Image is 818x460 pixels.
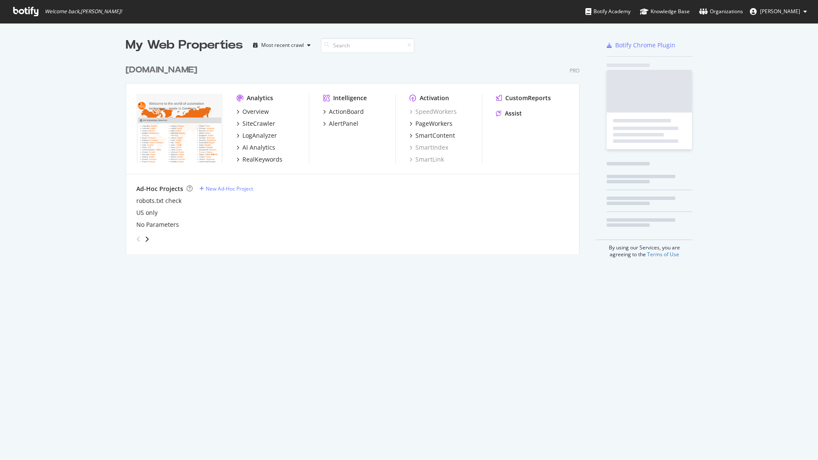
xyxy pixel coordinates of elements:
[199,185,253,192] a: New Ad-Hoc Project
[496,94,551,102] a: CustomReports
[505,94,551,102] div: CustomReports
[409,119,452,128] a: PageWorkers
[409,143,448,152] a: SmartIndex
[415,131,455,140] div: SmartContent
[409,155,444,164] a: SmartLink
[615,41,675,49] div: Botify Chrome Plugin
[136,208,158,217] a: US only
[596,240,692,258] div: By using our Services, you are agreeing to the
[242,143,275,152] div: AI Analytics
[250,38,314,52] button: Most recent crawl
[247,94,273,102] div: Analytics
[743,5,814,18] button: [PERSON_NAME]
[607,41,675,49] a: Botify Chrome Plugin
[420,94,449,102] div: Activation
[126,54,586,254] div: grid
[323,107,364,116] a: ActionBoard
[236,143,275,152] a: AI Analytics
[126,64,197,76] div: [DOMAIN_NAME]
[329,119,358,128] div: AlertPanel
[409,131,455,140] a: SmartContent
[126,37,243,54] div: My Web Properties
[640,7,690,16] div: Knowledge Base
[415,119,452,128] div: PageWorkers
[236,155,282,164] a: RealKeywords
[505,109,522,118] div: Assist
[242,155,282,164] div: RealKeywords
[144,235,150,243] div: angle-right
[261,43,304,48] div: Most recent crawl
[321,38,415,53] input: Search
[126,64,201,76] a: [DOMAIN_NAME]
[333,94,367,102] div: Intelligence
[409,107,457,116] a: SpeedWorkers
[647,251,679,258] a: Terms of Use
[585,7,631,16] div: Botify Academy
[136,94,223,163] img: www.IFM.com
[496,109,522,118] a: Assist
[760,8,800,15] span: André Freitag
[323,119,358,128] a: AlertPanel
[236,119,275,128] a: SiteCrawler
[242,119,275,128] div: SiteCrawler
[136,185,183,193] div: Ad-Hoc Projects
[136,220,179,229] a: No Parameters
[242,107,269,116] div: Overview
[206,185,253,192] div: New Ad-Hoc Project
[570,67,579,74] div: Pro
[236,107,269,116] a: Overview
[329,107,364,116] div: ActionBoard
[242,131,277,140] div: LogAnalyzer
[236,131,277,140] a: LogAnalyzer
[699,7,743,16] div: Organizations
[133,232,144,246] div: angle-left
[45,8,122,15] span: Welcome back, [PERSON_NAME] !
[136,197,181,205] a: robots.txt check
